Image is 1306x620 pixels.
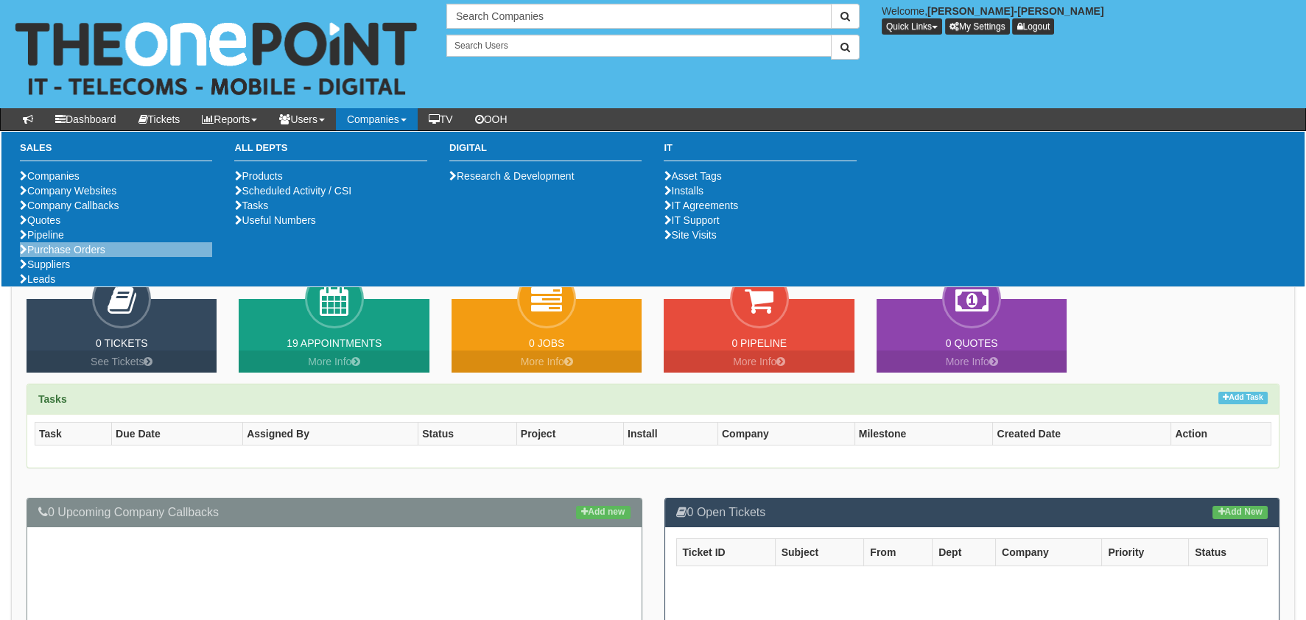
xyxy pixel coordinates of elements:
th: From [864,538,933,566]
a: Quotes [20,214,60,226]
a: Scheduled Activity / CSI [234,185,351,197]
a: See Tickets [27,350,217,373]
th: Status [1189,538,1268,566]
a: 0 Tickets [96,337,148,349]
input: Search Users [446,35,832,57]
a: Tickets [127,108,192,130]
strong: Tasks [38,393,67,405]
a: TV [418,108,464,130]
a: Add Task [1218,392,1268,404]
a: Companies [336,108,418,130]
a: Users [268,108,336,130]
a: More Info [664,350,854,373]
a: More Info [239,350,429,373]
a: Dashboard [44,108,127,130]
h3: 0 Upcoming Company Callbacks [38,506,631,519]
a: Purchase Orders [20,244,105,256]
th: Company [996,538,1102,566]
a: 19 Appointments [287,337,382,349]
h3: Sales [20,143,212,161]
a: 0 Quotes [946,337,998,349]
a: Useful Numbers [234,214,315,226]
th: Company [717,422,854,445]
a: OOH [464,108,519,130]
a: 0 Jobs [529,337,564,349]
a: Companies [20,170,80,182]
th: Subject [775,538,864,566]
a: Asset Tags [664,170,721,182]
th: Milestone [854,422,993,445]
h3: 0 Open Tickets [676,506,1268,519]
a: Pipeline [20,229,64,241]
a: Installs [664,185,703,197]
a: Reports [191,108,268,130]
a: Site Visits [664,229,716,241]
th: Due Date [112,422,243,445]
a: Company Callbacks [20,200,119,211]
th: Assigned By [243,422,418,445]
a: IT Support [664,214,719,226]
th: Status [418,422,517,445]
h3: All Depts [234,143,426,161]
a: Add New [1212,506,1268,519]
h3: IT [664,143,856,161]
th: Ticket ID [676,538,775,566]
h3: Digital [449,143,642,161]
th: Created Date [993,422,1171,445]
a: Leads [20,273,55,285]
a: Suppliers [20,258,70,270]
a: IT Agreements [664,200,738,211]
th: Install [624,422,718,445]
th: Dept [933,538,996,566]
a: Research & Development [449,170,575,182]
a: Tasks [234,200,268,211]
a: More Info [877,350,1067,373]
a: More Info [452,350,642,373]
a: My Settings [945,18,1010,35]
input: Search Companies [446,4,832,29]
th: Priority [1102,538,1189,566]
a: Logout [1012,18,1054,35]
button: Quick Links [882,18,942,35]
th: Task [35,422,112,445]
a: Products [234,170,282,182]
a: 0 Pipeline [731,337,787,349]
th: Action [1171,422,1271,445]
div: Welcome, [871,4,1306,35]
th: Project [516,422,623,445]
a: Add new [576,506,630,519]
b: [PERSON_NAME]-[PERSON_NAME] [927,5,1104,17]
a: Company Websites [20,185,116,197]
